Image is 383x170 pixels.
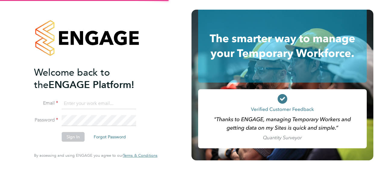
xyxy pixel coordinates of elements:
label: Email [34,100,58,106]
button: Forgot Password [89,132,131,142]
a: Terms & Conditions [123,153,157,158]
label: Password [34,117,58,123]
span: Welcome back to the [34,67,110,91]
h2: ENGAGE Platform! [34,66,151,91]
input: Enter your work email... [62,98,136,109]
button: Sign In [62,132,85,142]
span: By accessing and using ENGAGE you agree to our [34,153,157,158]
